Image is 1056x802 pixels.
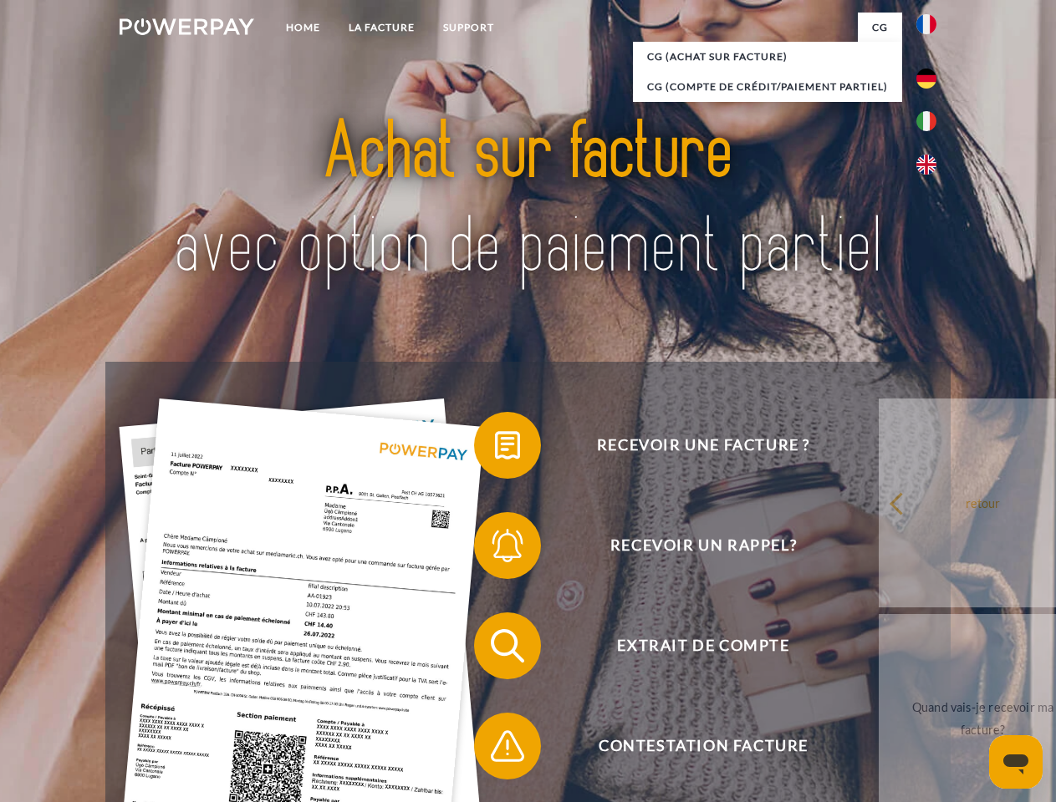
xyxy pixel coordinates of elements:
button: Extrait de compte [474,612,909,679]
img: it [916,111,936,131]
img: de [916,69,936,89]
img: qb_bill.svg [487,424,528,466]
a: Home [272,13,334,43]
button: Recevoir une facture ? [474,412,909,479]
span: Extrait de compte [498,612,908,679]
button: Contestation Facture [474,713,909,779]
span: Recevoir une facture ? [498,412,908,479]
img: qb_bell.svg [487,525,528,566]
img: fr [916,14,936,34]
iframe: Bouton de lancement de la fenêtre de messagerie [989,735,1043,789]
span: Recevoir un rappel? [498,512,908,579]
span: Contestation Facture [498,713,908,779]
a: CG (Compte de crédit/paiement partiel) [633,72,902,102]
img: en [916,155,936,175]
a: Support [429,13,508,43]
img: logo-powerpay-white.svg [120,18,254,35]
a: LA FACTURE [334,13,429,43]
a: CG (achat sur facture) [633,42,902,72]
button: Recevoir un rappel? [474,512,909,579]
img: title-powerpay_fr.svg [160,80,896,320]
img: qb_search.svg [487,625,528,667]
img: qb_warning.svg [487,725,528,767]
a: CG [858,13,902,43]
